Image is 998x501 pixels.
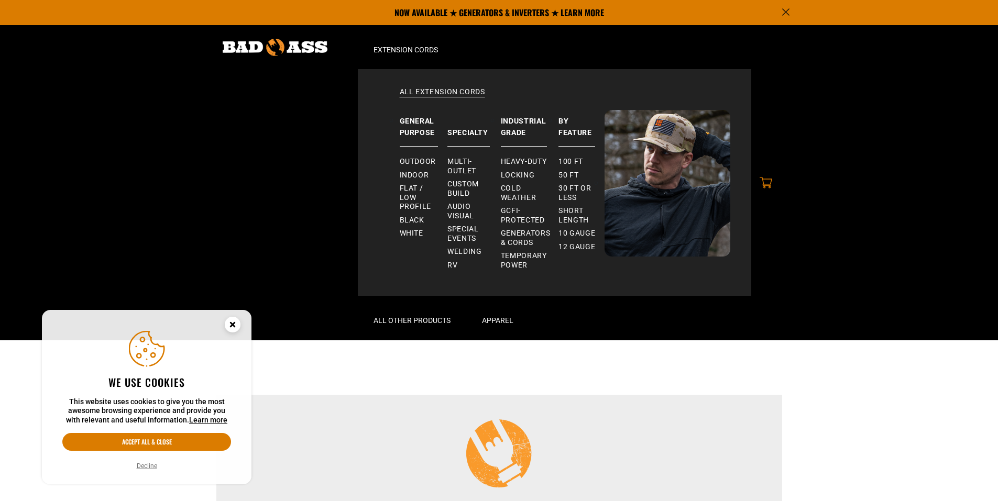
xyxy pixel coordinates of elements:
a: Outdoor [400,155,447,169]
a: 50 ft [558,169,604,182]
summary: Apparel [466,296,529,340]
span: RV [447,261,457,270]
span: 30 ft or less [558,184,596,202]
a: Heavy-Duty [501,155,558,169]
h2: We use cookies [62,375,231,389]
img: Bad Ass Extension Cords [605,110,730,257]
a: Generators & Cords [501,227,558,249]
a: 12 gauge [558,240,604,254]
a: RV [447,259,501,272]
a: Custom Build [447,177,501,200]
span: Extension Cords [374,45,438,54]
a: Cold Weather [501,182,558,204]
span: White [400,229,423,238]
a: Flat / Low Profile [400,182,447,214]
a: White [400,227,447,240]
span: 100 ft [558,157,583,166]
a: Black [400,214,447,227]
a: Indoor [400,169,447,182]
span: 12 gauge [558,242,595,252]
a: 30 ft or less [558,182,604,204]
span: 50 ft [558,171,578,180]
a: General Purpose [400,110,447,147]
span: Flat / Low Profile [400,184,439,211]
span: Short Length [558,206,596,225]
span: Custom Build [447,180,492,198]
summary: Extension Cords [358,25,751,69]
a: Industrial Grade [501,110,558,147]
summary: All Other Products [358,296,466,340]
a: 100 ft [558,155,604,169]
span: Black [400,216,424,225]
span: Cold Weather [501,184,550,202]
span: Heavy-Duty [501,157,546,166]
span: 10 gauge [558,229,595,238]
p: This website uses cookies to give you the most awesome browsing experience and provide you with r... [62,397,231,425]
a: 10 gauge [558,227,604,240]
a: Audio Visual [447,200,501,222]
img: Bad Ass Extension Cords [223,39,327,56]
span: Locking [501,171,534,180]
a: Welding [447,245,501,259]
span: Outdoor [400,157,436,166]
span: Special Events [447,225,492,243]
a: All Extension Cords [379,87,730,110]
span: Generators & Cords [501,229,550,247]
a: Multi-Outlet [447,155,501,177]
a: Specialty [447,110,501,147]
a: Learn more [189,416,227,424]
button: Accept all & close [62,433,231,451]
span: Welding [447,247,481,257]
span: Audio Visual [447,202,492,220]
span: Multi-Outlet [447,157,492,175]
span: Temporary Power [501,251,550,270]
a: Special Events [447,222,501,245]
a: By Feature [558,110,604,147]
span: GCFI-Protected [501,206,550,225]
span: All Other Products [374,316,451,325]
span: Apparel [482,316,513,325]
button: Decline [134,461,160,471]
span: Indoor [400,171,429,180]
aside: Cookie Consent [42,310,251,485]
a: Locking [501,169,558,182]
a: Temporary Power [501,249,558,272]
a: GCFI-Protected [501,204,558,227]
a: Short Length [558,204,604,227]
